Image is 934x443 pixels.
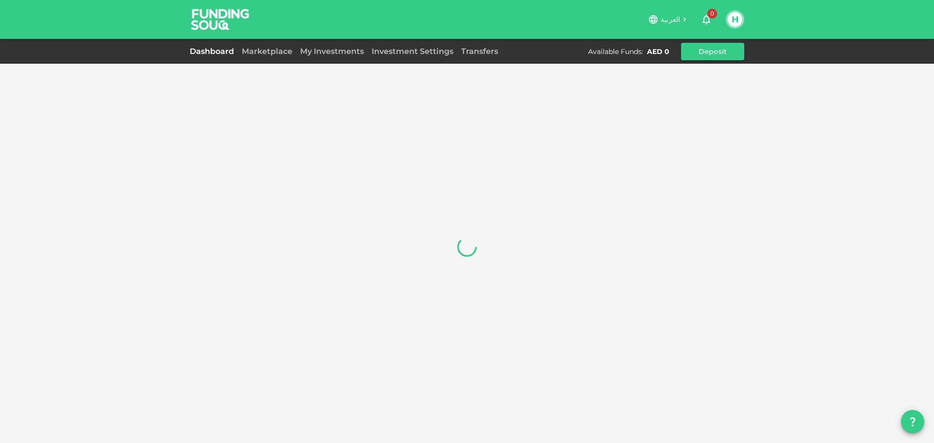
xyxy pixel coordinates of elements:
button: Deposit [681,43,744,60]
div: AED 0 [647,47,669,56]
button: H [728,12,742,27]
a: Dashboard [190,47,238,56]
a: Investment Settings [368,47,457,56]
button: 0 [697,10,716,29]
button: question [901,410,924,433]
span: العربية [661,15,680,24]
div: Available Funds : [588,47,643,56]
span: 0 [707,9,717,18]
a: Marketplace [238,47,296,56]
a: Transfers [457,47,502,56]
a: My Investments [296,47,368,56]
